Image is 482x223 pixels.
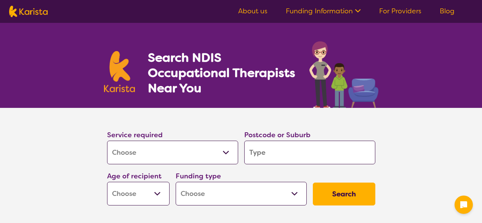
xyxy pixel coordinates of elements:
[379,6,421,16] a: For Providers
[244,130,311,140] label: Postcode or Suburb
[176,172,221,181] label: Funding type
[313,183,375,205] button: Search
[148,50,296,96] h1: Search NDIS Occupational Therapists Near You
[9,6,48,17] img: Karista logo
[238,6,267,16] a: About us
[107,130,163,140] label: Service required
[244,141,375,164] input: Type
[440,6,455,16] a: Blog
[104,51,135,92] img: Karista logo
[107,172,162,181] label: Age of recipient
[286,6,361,16] a: Funding Information
[309,41,378,108] img: occupational-therapy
